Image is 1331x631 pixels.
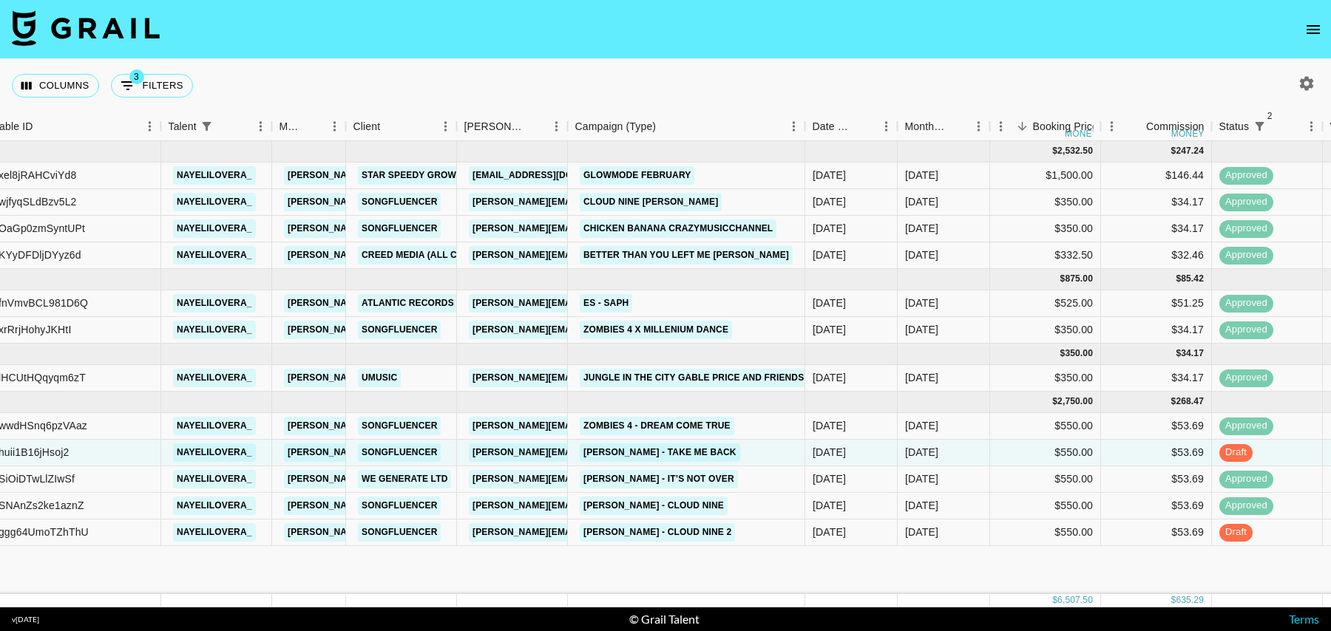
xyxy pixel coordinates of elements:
div: Jun '25 [905,296,938,310]
div: 30/07/2025 [813,418,846,433]
a: Atlantic Records [358,294,458,313]
a: [PERSON_NAME][EMAIL_ADDRESS][DOMAIN_NAME] [469,523,710,542]
div: [PERSON_NAME] [464,112,525,141]
div: Booking Price [1033,112,1098,141]
button: Sort [217,116,238,137]
div: $550.00 [990,493,1101,519]
a: [PERSON_NAME][EMAIL_ADDRESS][DOMAIN_NAME] [284,246,525,265]
button: Sort [656,116,677,137]
div: Jul '25 [905,370,938,385]
div: Campaign (Type) [575,112,657,141]
div: $350.00 [990,216,1101,242]
div: May '25 [905,221,938,236]
button: Menu [324,115,346,137]
button: Menu [139,115,161,137]
a: [PERSON_NAME][EMAIL_ADDRESS][DOMAIN_NAME] [284,166,525,185]
div: $53.69 [1101,413,1212,440]
span: approved [1219,323,1273,337]
div: 350.00 [1065,347,1093,360]
span: approved [1219,248,1273,262]
span: approved [1219,296,1273,310]
div: 2,750.00 [1057,395,1093,408]
div: May '25 [905,194,938,209]
div: 6,507.50 [1057,594,1093,607]
div: $ [1171,145,1176,157]
a: nayelilovera_ [173,369,256,387]
div: $350.00 [990,365,1101,392]
div: Date Created [813,112,855,141]
div: 15/08/2025 [813,445,846,460]
a: [PERSON_NAME][EMAIL_ADDRESS][DOMAIN_NAME] [469,193,710,211]
div: $525.00 [990,290,1101,317]
a: We Generate Ltd [358,470,451,488]
div: $53.69 [1101,493,1212,519]
a: nayelilovera_ [173,193,256,211]
a: [PERSON_NAME] - Take Me Back [580,443,740,462]
div: $550.00 [990,466,1101,493]
div: $ [1060,347,1066,360]
a: nayelilovera_ [173,294,256,313]
button: Menu [783,115,805,137]
div: May '25 [905,248,938,262]
div: Aug '25 [905,525,938,539]
span: approved [1219,195,1273,209]
div: $ [1176,347,1181,360]
a: [PERSON_NAME][EMAIL_ADDRESS][DOMAIN_NAME] [284,369,525,387]
div: $53.69 [1101,466,1212,493]
a: nayelilovera_ [173,219,256,238]
button: Menu [435,115,457,137]
div: 12/08/2025 [813,471,846,486]
a: better than you left me [PERSON_NAME] [580,246,793,265]
button: Menu [1301,115,1323,137]
div: money [1171,129,1205,138]
div: $550.00 [990,413,1101,440]
div: $34.17 [1101,317,1212,344]
div: $550.00 [990,519,1101,546]
a: nayelilovera_ [173,417,256,435]
button: Sort [1270,116,1290,137]
button: Sort [855,116,876,137]
div: $53.69 [1101,440,1212,466]
a: Zombies 4 x Millenium Dance [580,321,732,339]
div: 635.29 [1176,594,1204,607]
span: approved [1219,222,1273,236]
a: [PERSON_NAME][EMAIL_ADDRESS][DOMAIN_NAME] [284,193,525,211]
div: Talent [161,112,272,141]
div: $350.00 [990,189,1101,216]
div: 2,532.50 [1057,145,1093,157]
a: Creed Media (All Campaigns) [358,246,512,265]
a: [PERSON_NAME][EMAIL_ADDRESS][DOMAIN_NAME] [284,294,525,313]
div: $ [1171,594,1176,607]
a: nayelilovera_ [173,443,256,462]
a: [PERSON_NAME][EMAIL_ADDRESS][DOMAIN_NAME] [284,417,525,435]
div: Manager [280,112,303,141]
div: 85.42 [1181,273,1204,285]
div: 247.24 [1176,145,1204,157]
div: $34.17 [1101,216,1212,242]
a: Songfluencer [358,523,441,542]
a: [PERSON_NAME][EMAIL_ADDRESS][DOMAIN_NAME] [469,417,710,435]
a: [PERSON_NAME][EMAIL_ADDRESS][DOMAIN_NAME] [469,219,710,238]
div: $34.17 [1101,189,1212,216]
div: 875.00 [1065,273,1093,285]
button: Sort [33,116,54,137]
a: ES - SAPH [580,294,632,313]
a: Terms [1289,612,1319,626]
img: Grail Talent [12,10,160,46]
a: Cloud Nine [PERSON_NAME] [580,193,722,211]
span: approved [1219,168,1273,183]
div: Talent [169,112,197,141]
div: Manager [272,112,346,141]
a: Jungle In The City Gable Price and Friends [580,369,807,387]
a: Songfluencer [358,321,441,339]
a: Glowmode February [580,166,694,185]
button: Sort [947,116,968,137]
div: 2 active filters [1249,116,1270,137]
button: Sort [380,116,401,137]
a: [PERSON_NAME][EMAIL_ADDRESS][DOMAIN_NAME] [284,470,525,488]
a: nayelilovera_ [173,470,256,488]
div: $34.17 [1101,365,1212,392]
div: $146.44 [1101,163,1212,189]
div: $53.69 [1101,519,1212,546]
button: Menu [990,115,1012,137]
